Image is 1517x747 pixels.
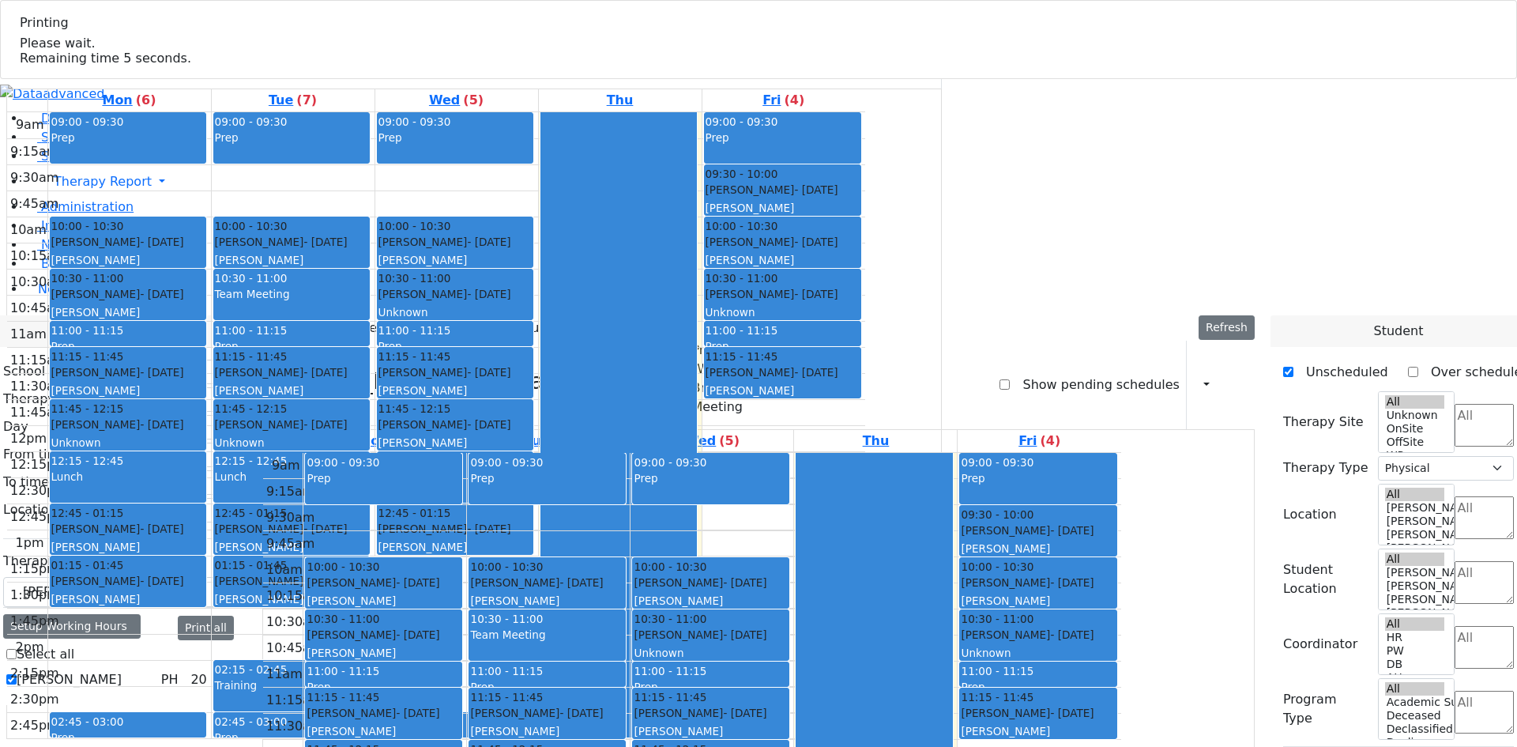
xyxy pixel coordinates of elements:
span: 11:15 - 11:45 [215,349,288,364]
div: Unknown [634,645,788,661]
div: Report [1217,372,1225,398]
span: 09:00 - 09:30 [215,115,288,128]
div: 11am [263,665,306,684]
option: All [1385,488,1445,501]
span: 01:15 - 01:45 [215,557,288,573]
span: 09:00 - 09:30 [378,115,451,128]
div: [PERSON_NAME] [634,593,788,609]
textarea: Search [1455,496,1514,539]
option: Deceased [1385,709,1445,722]
div: 10:30am [7,273,70,292]
div: Prep [470,679,624,695]
div: [PERSON_NAME] [470,593,624,609]
div: [PERSON_NAME] [706,234,860,250]
div: 10:45am [263,639,326,658]
div: [PERSON_NAME] [378,417,533,432]
span: 11:00 - 11:15 [961,665,1033,677]
span: 10:00 - 10:30 [215,218,288,234]
div: Prep [706,130,860,145]
span: 09:00 - 09:30 [961,456,1033,469]
span: 12:45 - 01:15 [51,505,124,521]
a: September 1, 2025 [99,89,159,111]
div: [PERSON_NAME] [215,234,369,250]
option: PW [1385,644,1445,658]
span: 10:30 - 11:00 [378,270,451,286]
label: (6) [136,91,156,110]
div: 9am [13,115,47,134]
div: 11:15am [263,691,326,710]
a: September 2, 2025 [265,89,320,111]
div: Delete [1245,372,1255,398]
a: September 4, 2025 [604,89,637,111]
span: 10:30 - 11:00 [307,611,379,627]
span: 11:00 - 11:15 [706,324,778,337]
div: Unknown [378,304,533,320]
div: [PERSON_NAME] [378,286,533,302]
option: AH [1385,671,1445,685]
label: Therapist Name [3,552,104,571]
option: All [1385,395,1445,409]
option: HR [1385,631,1445,644]
option: [PERSON_NAME] 4 [1385,515,1445,528]
span: 10:00 - 10:30 [961,559,1033,575]
span: 01:15 - 01:45 [51,557,124,573]
span: 02:15 - 02:45 [215,663,288,676]
div: Unknown [215,435,369,451]
option: [PERSON_NAME] 2 [1385,541,1445,555]
span: Please wait. [20,36,191,66]
option: All [1385,617,1445,631]
div: 11:15am [7,351,70,370]
div: 11:30am [7,377,70,396]
textarea: Search [1455,561,1514,604]
div: [PERSON_NAME] [961,705,1115,721]
span: - [DATE] [303,418,347,431]
div: 2:15pm [7,664,62,683]
label: Program Type [1283,690,1368,728]
span: 09:30 - 10:00 [961,507,1033,523]
label: (4) [1040,432,1060,451]
span: 10:00 - 10:30 [307,559,379,575]
div: Lunch [215,469,369,485]
div: [PERSON_NAME] [51,364,205,380]
label: School Years [3,362,82,381]
label: Therapy Type [1283,458,1368,477]
div: [PERSON_NAME] [307,575,461,590]
div: 2:30pm [7,690,62,709]
div: Prep [307,470,461,486]
div: 9:15am [263,482,318,501]
div: 9am [269,456,303,475]
option: WP [1385,449,1445,462]
div: [PERSON_NAME] [215,591,369,607]
label: To time [3,473,49,492]
label: Therapy Type [3,390,88,409]
span: - [DATE] [467,366,510,379]
div: [PERSON_NAME] [470,705,624,721]
option: OffSite [1385,436,1445,449]
div: 1pm [13,534,47,553]
div: [PERSON_NAME] [215,364,369,380]
span: 11:15 - 11:45 [307,689,379,705]
div: [PERSON_NAME] [307,645,461,661]
div: [PERSON_NAME] [307,723,461,739]
div: [PERSON_NAME] [51,417,205,432]
div: Prep [378,338,533,354]
span: 11:15 - 11:45 [634,689,706,705]
span: Printing [20,13,191,32]
span: - [DATE] [467,418,510,431]
span: 11:15 - 11:45 [51,349,124,364]
div: 12:15pm [7,455,70,474]
div: [PERSON_NAME] [307,705,461,721]
option: All [1385,682,1445,696]
span: 11:00 - 11:15 [215,324,288,337]
span: 11:00 - 11:15 [634,665,706,677]
span: 10:30 - 11:00 [706,270,778,286]
div: 11am [7,325,50,344]
div: [PERSON_NAME] [634,575,788,590]
div: [PERSON_NAME] [706,252,860,268]
div: [PERSON_NAME] [961,723,1115,739]
option: [PERSON_NAME] 4 [1385,579,1445,593]
span: - [DATE] [723,576,766,589]
div: Unknown [51,435,205,451]
div: Prep [215,730,369,745]
span: 09:00 - 09:30 [470,456,543,469]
